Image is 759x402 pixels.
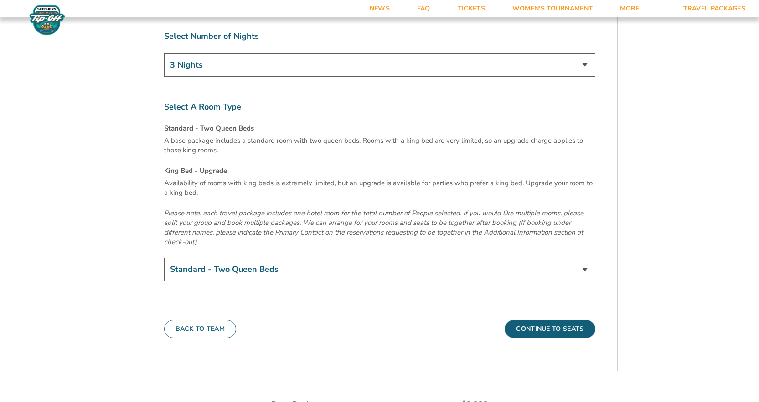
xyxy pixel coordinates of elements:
[164,136,595,155] p: A base package includes a standard room with two queen beds. Rooms with a king bed are very limit...
[164,31,595,42] label: Select Number of Nights
[164,166,595,176] h4: King Bed - Upgrade
[164,320,237,338] button: Back To Team
[164,209,583,246] em: Please note: each travel package includes one hotel room for the total number of People selected....
[164,178,595,198] p: Availability of rooms with king beds is extremely limited, but an upgrade is available for partie...
[27,5,67,36] img: Fort Myers Tip-Off
[164,124,595,133] h4: Standard - Two Queen Beds
[164,101,595,113] label: Select A Room Type
[505,320,595,338] button: Continue To Seats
